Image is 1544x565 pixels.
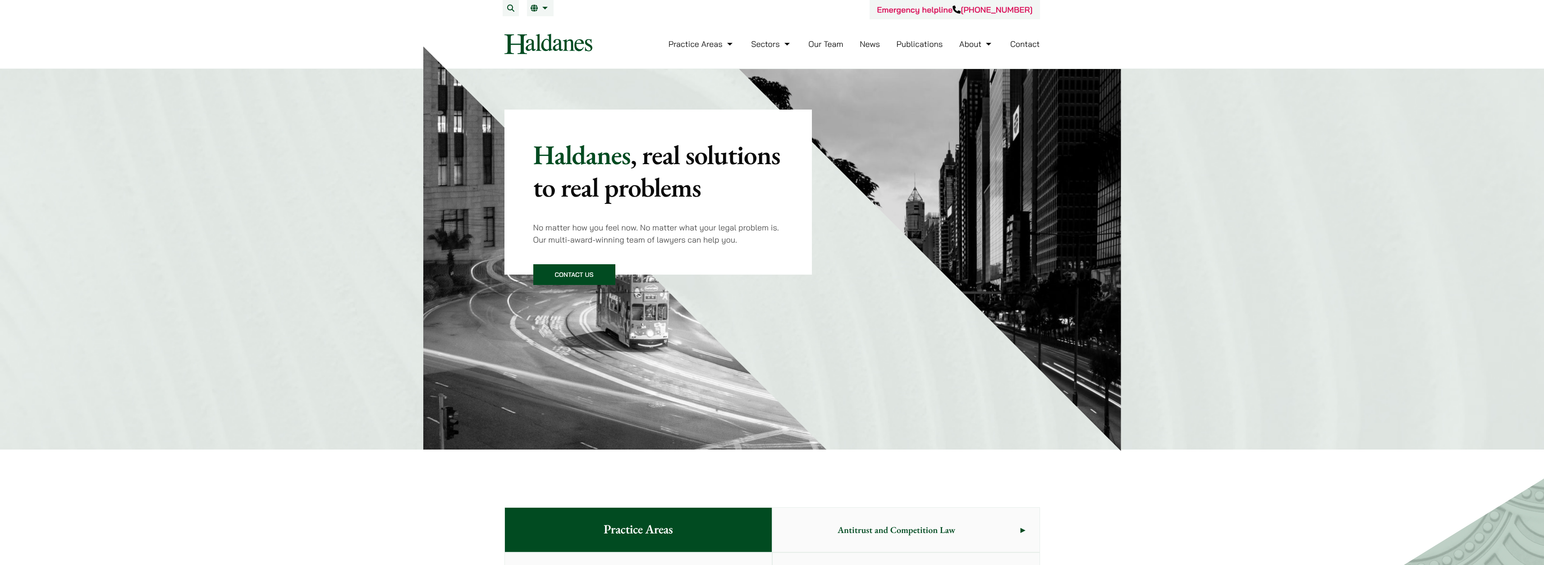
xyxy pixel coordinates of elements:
a: Contact Us [533,264,615,285]
a: Emergency helpline[PHONE_NUMBER] [877,5,1032,15]
span: Antitrust and Competition Law [773,509,1021,551]
a: Our Team [808,39,843,49]
a: About [959,39,994,49]
a: Contact [1010,39,1040,49]
a: Publications [897,39,943,49]
a: News [860,39,880,49]
a: EN [531,5,550,12]
img: Logo of Haldanes [504,34,592,54]
p: Haldanes [533,138,783,203]
span: Practice Areas [589,508,687,552]
a: Practice Areas [669,39,735,49]
p: No matter how you feel now. No matter what your legal problem is. Our multi-award-winning team of... [533,221,783,246]
mark: , real solutions to real problems [533,137,780,205]
a: Sectors [751,39,792,49]
a: Antitrust and Competition Law [773,508,1040,552]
